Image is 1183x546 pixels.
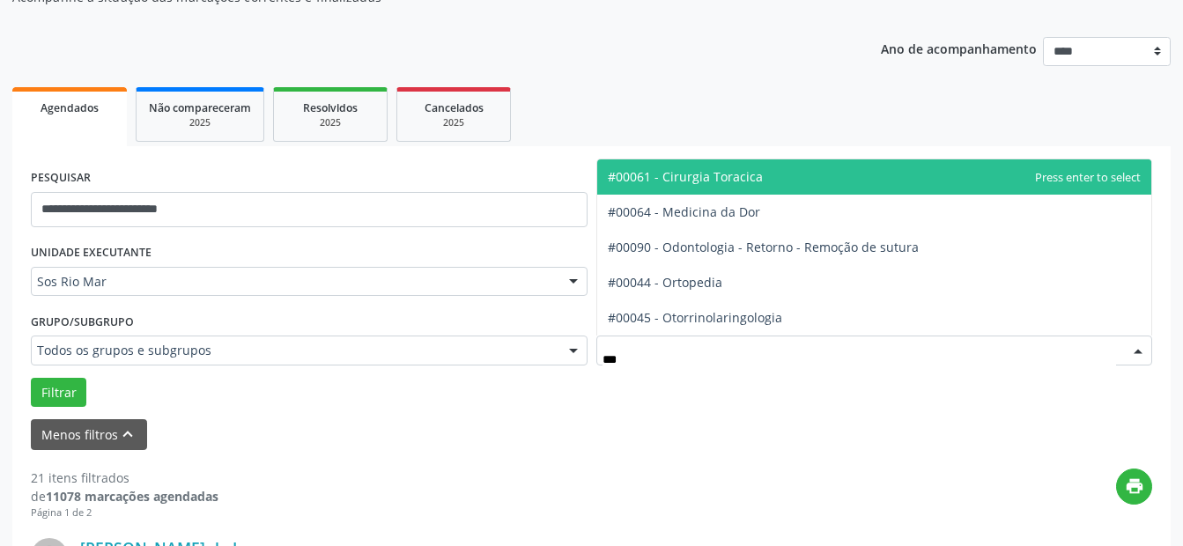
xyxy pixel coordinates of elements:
[608,274,722,291] span: #00044 - Ortopedia
[31,419,147,450] button: Menos filtroskeyboard_arrow_up
[608,168,763,185] span: #00061 - Cirurgia Toracica
[31,165,91,192] label: PESQUISAR
[149,100,251,115] span: Não compareceram
[303,100,358,115] span: Resolvidos
[286,116,374,129] div: 2025
[608,309,782,326] span: #00045 - Otorrinolaringologia
[31,240,152,267] label: UNIDADE EXECUTANTE
[881,37,1037,59] p: Ano de acompanhamento
[31,308,134,336] label: Grupo/Subgrupo
[31,469,218,487] div: 21 itens filtrados
[1116,469,1152,505] button: print
[46,488,218,505] strong: 11078 marcações agendadas
[31,505,218,520] div: Página 1 de 2
[41,100,99,115] span: Agendados
[149,116,251,129] div: 2025
[608,239,919,255] span: #00090 - Odontologia - Retorno - Remoção de sutura
[608,203,760,220] span: #00064 - Medicina da Dor
[1125,476,1144,496] i: print
[410,116,498,129] div: 2025
[31,378,86,408] button: Filtrar
[31,487,218,505] div: de
[425,100,484,115] span: Cancelados
[118,424,137,444] i: keyboard_arrow_up
[37,273,551,291] span: Sos Rio Mar
[37,342,551,359] span: Todos os grupos e subgrupos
